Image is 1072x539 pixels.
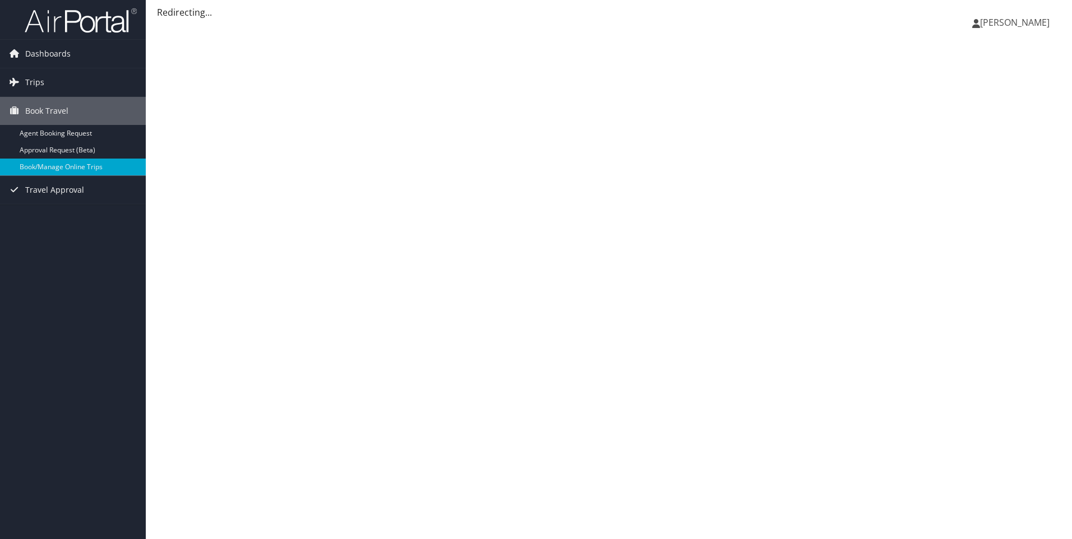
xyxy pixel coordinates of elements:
[25,68,44,96] span: Trips
[25,7,137,34] img: airportal-logo.png
[25,40,71,68] span: Dashboards
[25,97,68,125] span: Book Travel
[157,6,1061,19] div: Redirecting...
[25,176,84,204] span: Travel Approval
[972,6,1061,39] a: [PERSON_NAME]
[980,16,1050,29] span: [PERSON_NAME]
